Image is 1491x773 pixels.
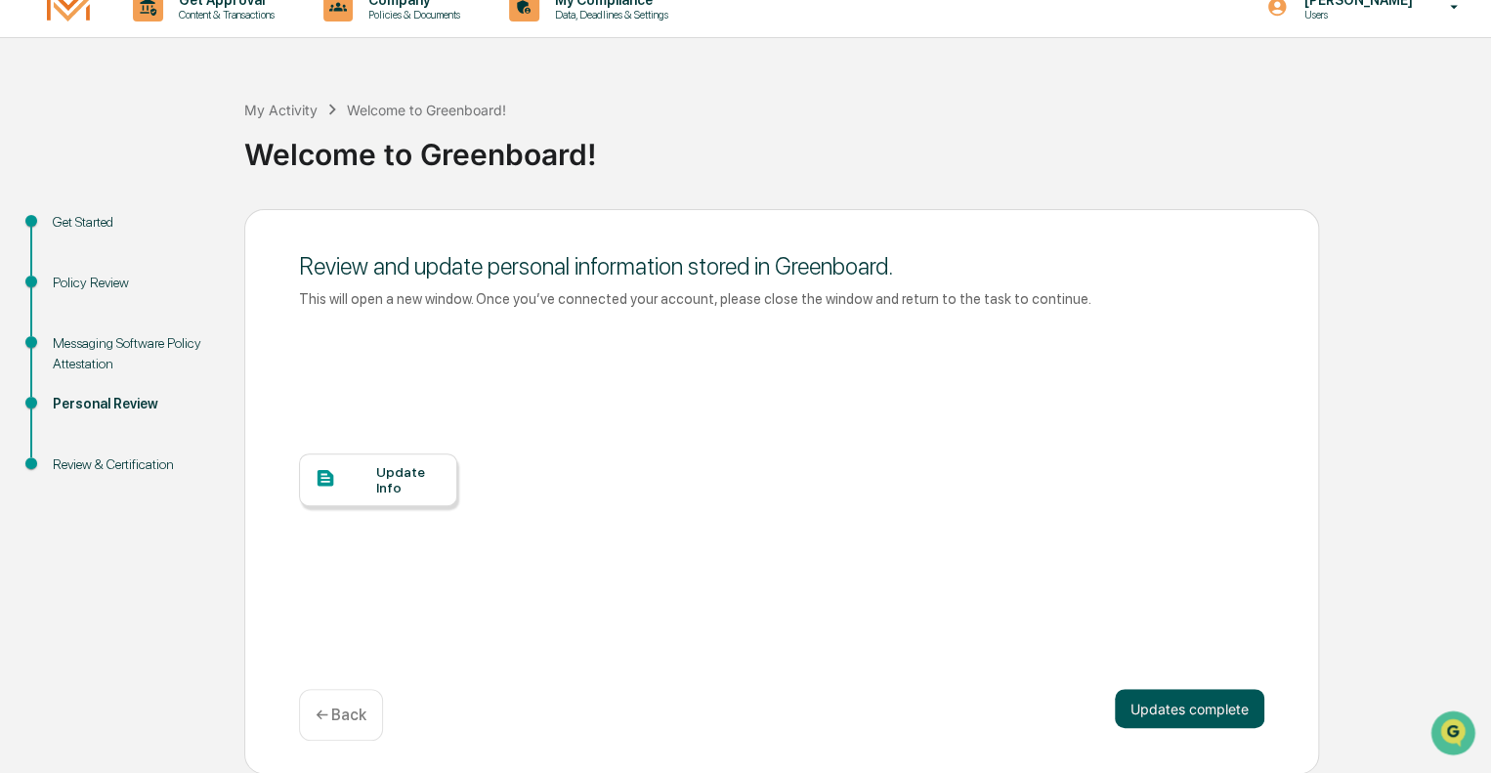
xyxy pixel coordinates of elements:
[161,246,242,266] span: Attestations
[142,248,157,264] div: 🗄️
[66,169,247,185] div: We're available if you need us!
[244,102,318,118] div: My Activity
[316,706,366,724] p: ← Back
[53,333,213,374] div: Messaging Software Policy Attestation
[138,330,236,346] a: Powered byPylon
[12,276,131,311] a: 🔎Data Lookup
[39,283,123,303] span: Data Lookup
[134,238,250,274] a: 🗄️Attestations
[353,8,470,21] p: Policies & Documents
[1115,689,1264,728] button: Updates complete
[332,155,356,179] button: Start new chat
[299,252,1264,280] div: Review and update personal information stored in Greenboard.
[539,8,678,21] p: Data, Deadlines & Settings
[1288,8,1422,21] p: Users
[12,238,134,274] a: 🖐️Preclearance
[20,150,55,185] img: 1746055101610-c473b297-6a78-478c-a979-82029cc54cd1
[66,150,320,169] div: Start new chat
[1428,709,1481,761] iframe: Open customer support
[347,102,506,118] div: Welcome to Greenboard!
[376,464,442,495] div: Update Info
[53,212,213,233] div: Get Started
[53,273,213,293] div: Policy Review
[20,285,35,301] div: 🔎
[299,290,1264,307] div: This will open a new window. Once you’ve connected your account, please close the window and retu...
[53,454,213,475] div: Review & Certification
[20,248,35,264] div: 🖐️
[194,331,236,346] span: Pylon
[244,121,1481,172] div: Welcome to Greenboard!
[20,41,356,72] p: How can we help?
[39,246,126,266] span: Preclearance
[163,8,284,21] p: Content & Transactions
[53,394,213,414] div: Personal Review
